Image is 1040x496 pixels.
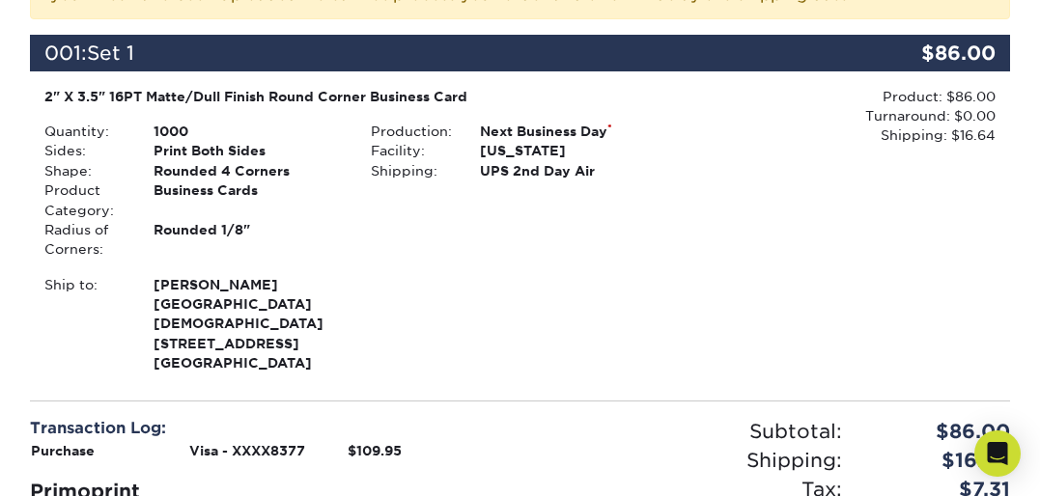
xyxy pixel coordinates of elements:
div: Product Category: [30,180,139,220]
div: Open Intercom Messenger [974,430,1021,477]
div: Radius of Corners: [30,220,139,260]
div: Business Cards [139,180,357,220]
div: Shipping: [520,446,857,475]
div: 001: [30,35,847,71]
span: [GEOGRAPHIC_DATA][DEMOGRAPHIC_DATA] [154,294,343,334]
div: 2" X 3.5" 16PT Matte/Dull Finish Round Corner Business Card [44,87,669,106]
div: Rounded 1/8" [139,220,357,260]
div: $86.00 [857,417,1025,446]
div: Next Business Day [465,122,684,141]
strong: Visa - XXXX8377 [189,443,305,458]
span: [STREET_ADDRESS] [154,334,343,353]
div: Rounded 4 Corners [139,161,357,180]
strong: [GEOGRAPHIC_DATA] [154,275,343,372]
div: Sides: [30,141,139,160]
div: Quantity: [30,122,139,141]
strong: $109.95 [348,443,402,458]
div: 1000 [139,122,357,141]
div: UPS 2nd Day Air [465,161,684,180]
span: [PERSON_NAME] [154,275,343,294]
div: Print Both Sides [139,141,357,160]
strong: Purchase [31,443,95,458]
span: Set 1 [87,41,134,65]
div: Transaction Log: [30,417,506,440]
div: $16.64 [857,446,1025,475]
div: Shipping: [356,161,465,180]
div: Facility: [356,141,465,160]
div: [US_STATE] [465,141,684,160]
div: Subtotal: [520,417,857,446]
div: Production: [356,122,465,141]
div: $86.00 [847,35,1010,71]
div: Product: $86.00 Turnaround: $0.00 Shipping: $16.64 [684,87,996,146]
div: Ship to: [30,275,139,373]
div: Shape: [30,161,139,180]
